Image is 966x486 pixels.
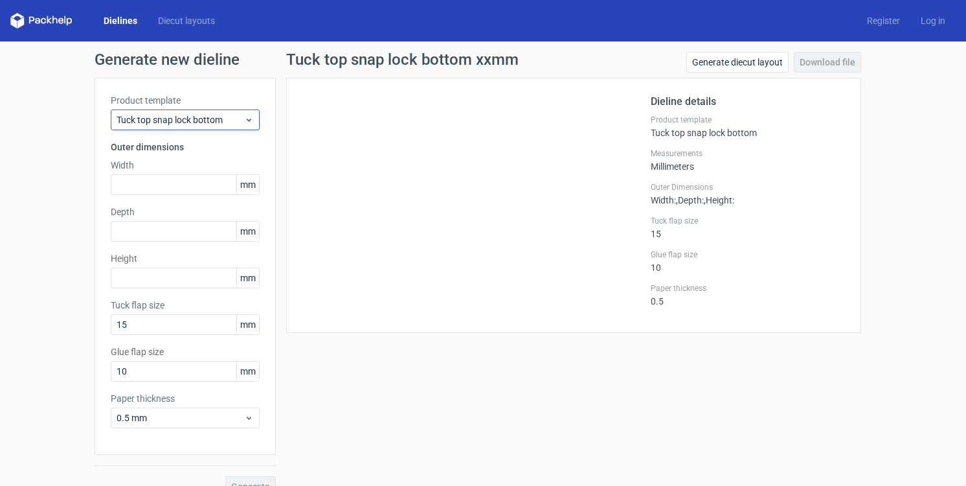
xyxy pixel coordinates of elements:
[236,362,259,381] span: mm
[236,315,259,334] span: mm
[111,159,260,172] label: Width
[148,14,225,27] a: Diecut layouts
[236,268,259,288] span: mm
[111,205,260,218] label: Depth
[704,195,734,205] span: , Height :
[651,216,845,239] div: 15
[93,14,148,27] a: Dielines
[111,94,260,107] label: Product template
[686,52,789,73] a: Generate diecut layout
[111,345,260,358] label: Glue flap size
[651,216,845,226] label: Tuck flap size
[111,299,260,312] label: Tuck flap size
[236,222,259,241] span: mm
[111,392,260,405] label: Paper thickness
[651,249,845,273] div: 10
[651,115,845,138] div: Tuck top snap lock bottom
[117,113,244,126] span: Tuck top snap lock bottom
[111,252,260,265] label: Height
[651,115,845,125] label: Product template
[857,14,910,27] a: Register
[651,148,845,172] div: Millimeters
[651,94,845,110] h2: Dieline details
[95,52,871,67] h1: Generate new dieline
[651,195,676,205] span: Width :
[910,14,956,27] a: Log in
[676,195,704,205] span: , Depth :
[651,148,845,159] label: Measurements
[117,411,244,424] span: 0.5 mm
[651,283,845,294] label: Paper thickness
[651,249,845,260] label: Glue flap size
[651,283,845,307] div: 0.5
[111,141,260,154] h3: Outer dimensions
[236,175,259,194] span: mm
[651,182,845,192] label: Outer Dimensions
[286,52,519,67] h1: Tuck top snap lock bottom xxmm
